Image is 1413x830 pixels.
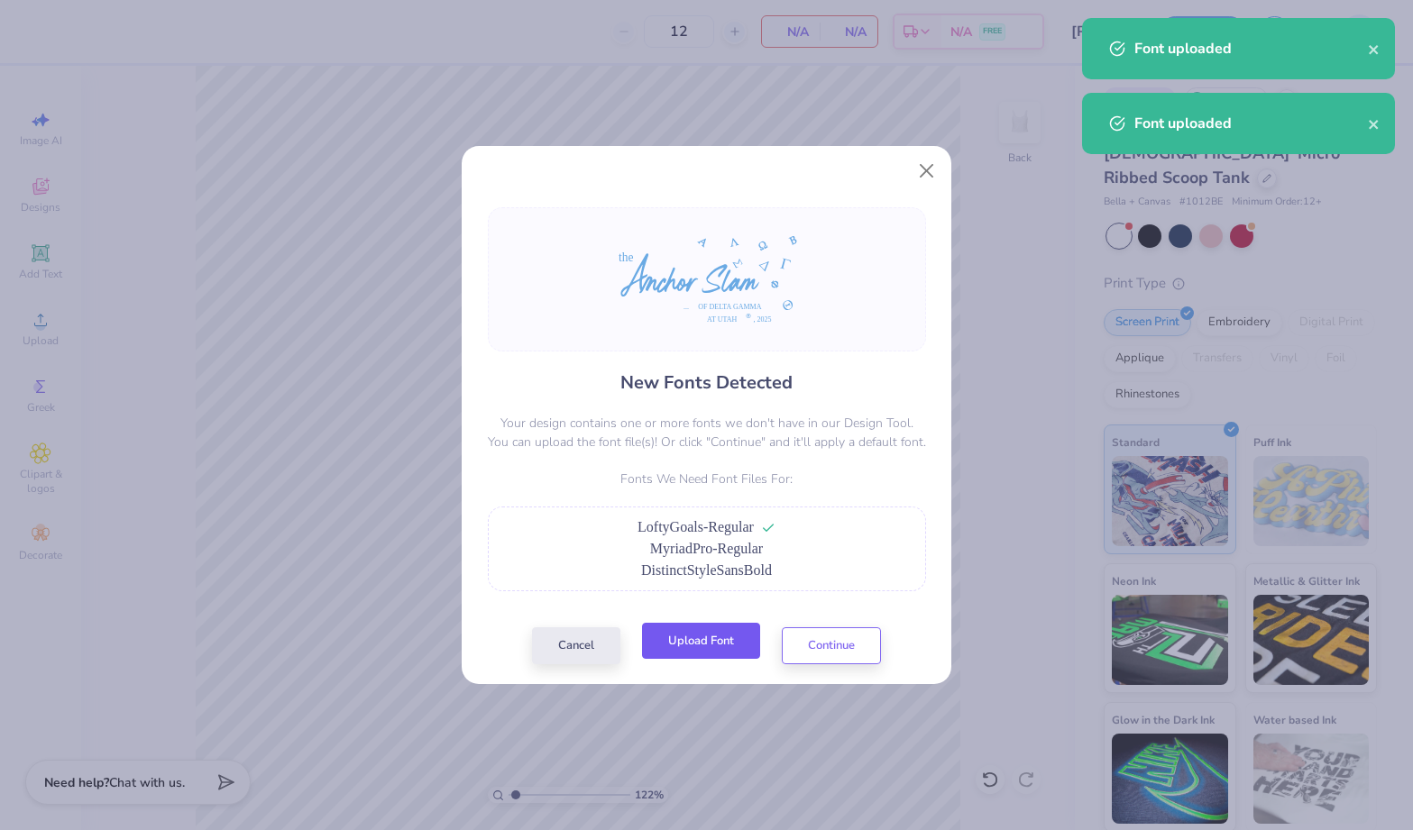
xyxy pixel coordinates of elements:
div: Font uploaded [1134,113,1368,134]
p: Fonts We Need Font Files For: [488,470,926,488]
span: DistinctStyleSansBold [641,562,772,578]
button: close [1368,38,1381,59]
p: Your design contains one or more fonts we don't have in our Design Tool. You can upload the font ... [488,414,926,451]
button: Cancel [532,627,620,664]
button: Continue [782,627,881,664]
button: Close [910,154,944,188]
button: Upload Font [642,623,760,660]
span: MyriadPro-Regular [650,541,763,556]
span: LoftyGoals-Regular [638,519,754,534]
h4: New Fonts Detected [620,369,793,396]
button: close [1368,113,1381,134]
div: Font uploaded [1134,38,1368,59]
